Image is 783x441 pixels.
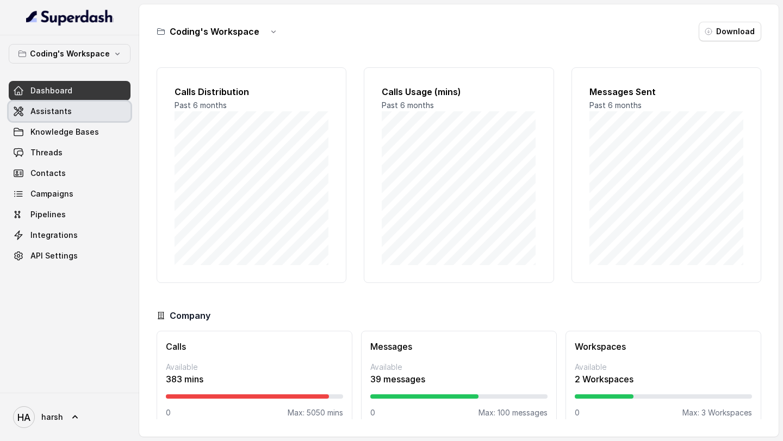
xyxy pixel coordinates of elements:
[41,412,63,423] span: harsh
[175,100,227,110] span: Past 6 months
[9,225,130,245] a: Integrations
[30,168,66,179] span: Contacts
[589,85,743,98] h2: Messages Sent
[9,122,130,142] a: Knowledge Bases
[166,407,171,418] p: 0
[166,340,343,353] h3: Calls
[30,147,63,158] span: Threads
[175,85,328,98] h2: Calls Distribution
[9,205,130,224] a: Pipelines
[30,47,110,60] p: Coding's Workspace
[370,362,548,373] p: Available
[170,25,259,38] h3: Coding's Workspace
[589,100,642,110] span: Past 6 months
[30,127,99,137] span: Knowledge Bases
[170,309,210,322] h3: Company
[9,246,130,266] a: API Settings
[30,106,72,117] span: Assistants
[9,402,130,432] a: harsh
[166,373,343,386] p: 383 mins
[575,407,580,418] p: 0
[9,81,130,100] a: Dashboard
[30,209,66,220] span: Pipelines
[575,340,752,353] h3: Workspaces
[288,407,343,418] p: Max: 5050 mins
[9,44,130,64] button: Coding's Workspace
[682,407,752,418] p: Max: 3 Workspaces
[30,188,73,199] span: Campaigns
[9,163,130,183] a: Contacts
[26,9,114,26] img: light.svg
[370,340,548,353] h3: Messages
[166,362,343,373] p: Available
[370,373,548,386] p: 39 messages
[9,102,130,121] a: Assistants
[478,407,548,418] p: Max: 100 messages
[699,22,761,41] button: Download
[382,85,536,98] h2: Calls Usage (mins)
[9,143,130,162] a: Threads
[575,362,752,373] p: Available
[30,85,72,96] span: Dashboard
[382,100,434,110] span: Past 6 months
[575,373,752,386] p: 2 Workspaces
[30,250,78,261] span: API Settings
[9,184,130,204] a: Campaigns
[370,407,375,418] p: 0
[17,412,30,423] text: HA
[30,230,78,241] span: Integrations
